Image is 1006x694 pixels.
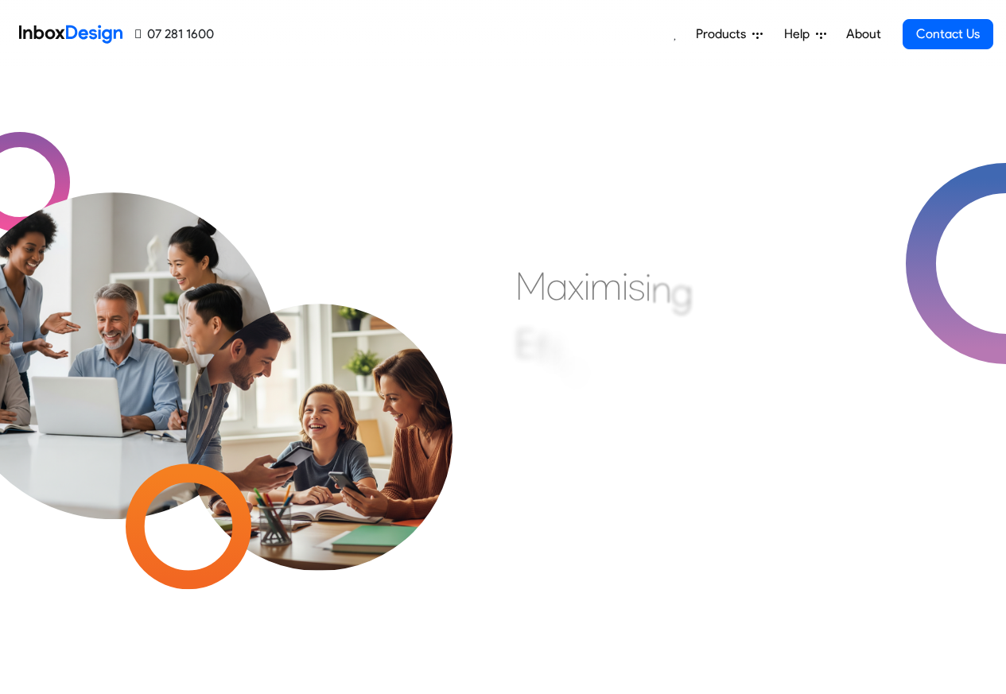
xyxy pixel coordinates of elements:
span: Products [696,25,752,44]
a: Contact Us [903,19,993,49]
a: About [841,18,885,50]
div: g [671,268,693,316]
span: Help [784,25,816,44]
a: 07 281 1600 [135,25,214,44]
div: f [535,324,548,372]
div: f [548,330,561,378]
div: i [561,337,567,385]
div: i [622,262,628,310]
div: Maximising Efficient & Engagement, Connecting Schools, Families, and Students. [515,262,901,501]
div: a [546,262,568,310]
img: parents_with_child.png [153,238,486,571]
div: i [586,353,592,401]
div: i [584,262,590,310]
div: i [645,263,651,311]
a: Help [778,18,833,50]
div: x [568,262,584,310]
div: E [515,320,535,367]
div: c [567,344,586,392]
div: m [590,262,622,310]
div: n [651,266,671,313]
a: Products [689,18,769,50]
div: s [628,262,645,310]
div: M [515,262,546,310]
